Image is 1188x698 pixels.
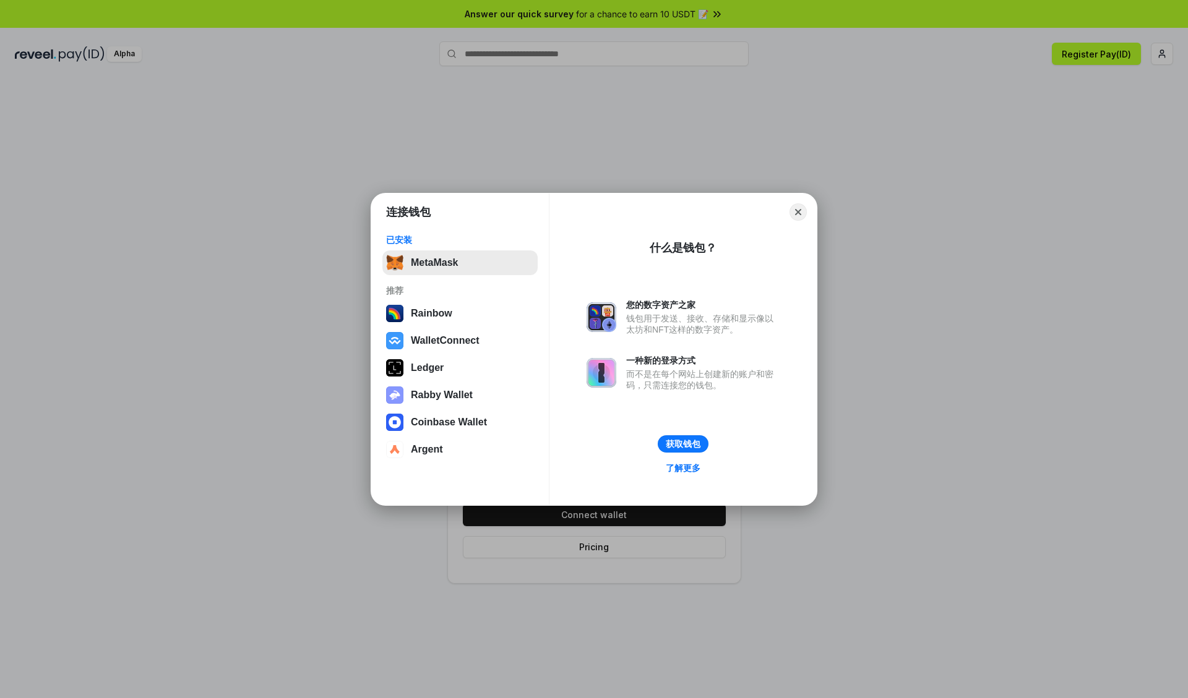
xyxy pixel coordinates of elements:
[626,299,780,310] div: 您的数字资产之家
[382,383,538,407] button: Rabby Wallet
[386,414,403,431] img: svg+xml,%3Csvg%20width%3D%2228%22%20height%3D%2228%22%20viewBox%3D%220%200%2028%2028%22%20fill%3D...
[411,417,487,428] div: Coinbase Wallet
[626,313,780,335] div: 钱包用于发送、接收、存储和显示像以太坊和NFT这样的数字资产。
[666,462,700,474] div: 了解更多
[386,305,403,322] img: svg+xml,%3Csvg%20width%3D%22120%22%20height%3D%22120%22%20viewBox%3D%220%200%20120%20120%22%20fil...
[650,240,717,255] div: 什么是钱包？
[411,362,444,373] div: Ledger
[386,332,403,349] img: svg+xml,%3Csvg%20width%3D%2228%22%20height%3D%2228%22%20viewBox%3D%220%200%2028%2028%22%20fill%3D...
[382,301,538,326] button: Rainbow
[382,250,538,275] button: MetaMask
[382,355,538,380] button: Ledger
[386,254,403,271] img: svg+xml,%3Csvg%20fill%3D%22none%22%20height%3D%2233%22%20viewBox%3D%220%200%2035%2033%22%20width%...
[386,359,403,377] img: svg+xml,%3Csvg%20xmlns%3D%22http%3A%2F%2Fwww.w3.org%2F2000%2Fsvg%22%20width%3D%2228%22%20height%3...
[411,308,452,319] div: Rainbow
[411,444,443,455] div: Argent
[626,355,780,366] div: 一种新的登录方式
[626,368,780,391] div: 而不是在每个网站上创建新的账户和密码，只需连接您的钱包。
[386,441,403,458] img: svg+xml,%3Csvg%20width%3D%2228%22%20height%3D%2228%22%20viewBox%3D%220%200%2028%2028%22%20fill%3D...
[666,438,700,449] div: 获取钱包
[382,410,538,435] button: Coinbase Wallet
[411,335,480,346] div: WalletConnect
[658,435,708,453] button: 获取钱包
[411,389,473,401] div: Rabby Wallet
[587,302,616,332] img: svg+xml,%3Csvg%20xmlns%3D%22http%3A%2F%2Fwww.w3.org%2F2000%2Fsvg%22%20fill%3D%22none%22%20viewBox...
[411,257,458,268] div: MetaMask
[386,386,403,404] img: svg+xml,%3Csvg%20xmlns%3D%22http%3A%2F%2Fwww.w3.org%2F2000%2Fsvg%22%20fill%3D%22none%22%20viewBox...
[790,203,807,221] button: Close
[587,358,616,388] img: svg+xml,%3Csvg%20xmlns%3D%22http%3A%2F%2Fwww.w3.org%2F2000%2Fsvg%22%20fill%3D%22none%22%20viewBox...
[382,328,538,353] button: WalletConnect
[382,437,538,462] button: Argent
[386,205,431,219] h1: 连接钱包
[658,460,708,476] a: 了解更多
[386,234,534,245] div: 已安装
[386,285,534,296] div: 推荐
